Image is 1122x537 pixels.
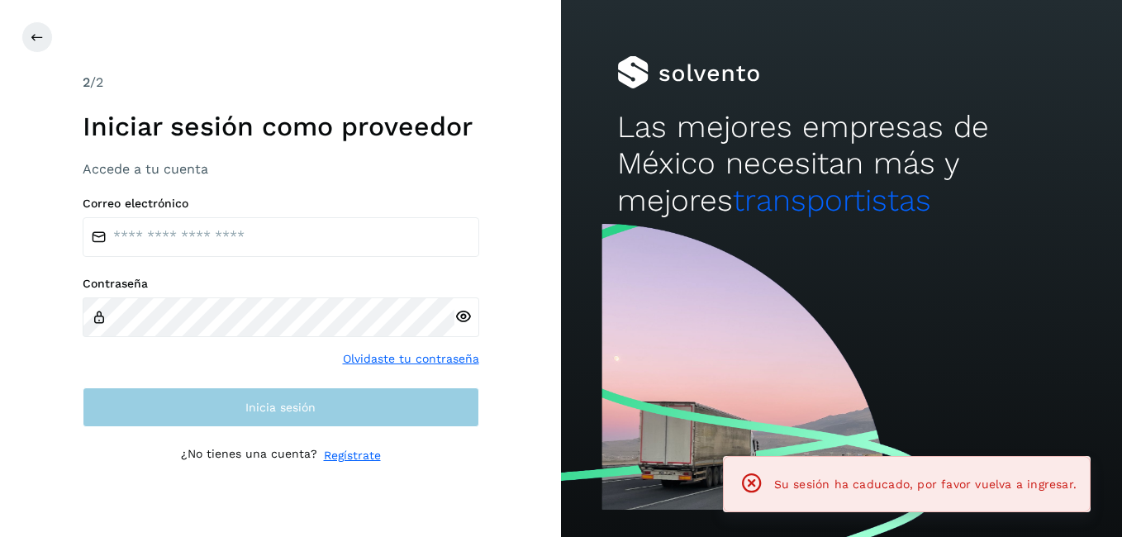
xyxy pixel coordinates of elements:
span: Su sesión ha caducado, por favor vuelva a ingresar. [774,478,1077,491]
a: Regístrate [324,447,381,464]
span: Inicia sesión [245,402,316,413]
p: ¿No tienes una cuenta? [181,447,317,464]
span: 2 [83,74,90,90]
span: transportistas [733,183,931,218]
h3: Accede a tu cuenta [83,161,479,177]
a: Olvidaste tu contraseña [343,350,479,368]
h2: Las mejores empresas de México necesitan más y mejores [617,109,1066,219]
label: Correo electrónico [83,197,479,211]
label: Contraseña [83,277,479,291]
div: /2 [83,73,479,93]
h1: Iniciar sesión como proveedor [83,111,479,142]
button: Inicia sesión [83,387,479,427]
